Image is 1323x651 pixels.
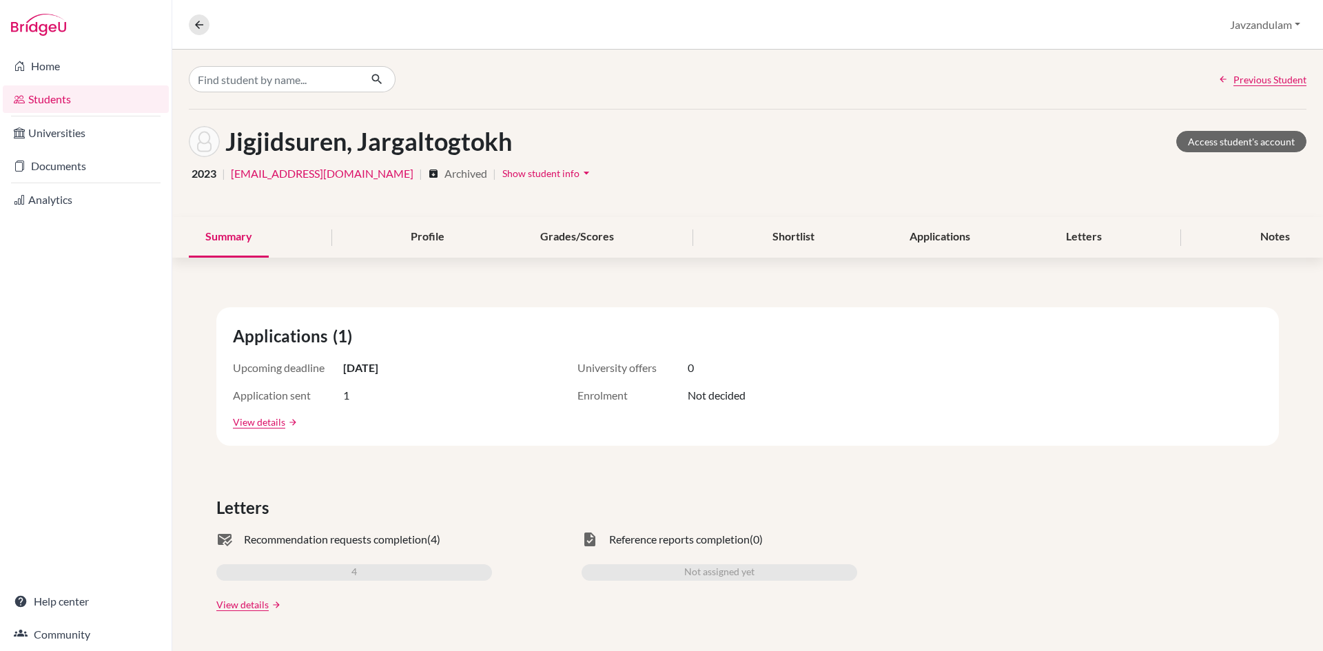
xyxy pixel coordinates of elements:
span: | [419,165,422,182]
a: Universities [3,119,169,147]
a: Help center [3,588,169,615]
a: Home [3,52,169,80]
button: Show student infoarrow_drop_down [502,163,594,184]
span: (4) [427,531,440,548]
div: Letters [1049,217,1118,258]
span: Applications [233,324,333,349]
span: 0 [688,360,694,376]
i: archive [428,168,439,179]
a: arrow_forward [285,417,298,427]
span: Recommendation requests completion [244,531,427,548]
div: Grades/Scores [524,217,630,258]
a: Previous Student [1218,72,1306,87]
a: View details [216,597,269,612]
a: [EMAIL_ADDRESS][DOMAIN_NAME] [231,165,413,182]
div: Applications [893,217,987,258]
span: Not decided [688,387,746,404]
span: Reference reports completion [609,531,750,548]
a: Community [3,621,169,648]
span: 2023 [192,165,216,182]
span: task [582,531,598,548]
span: 1 [343,387,349,404]
a: arrow_forward [269,600,281,610]
a: Analytics [3,186,169,214]
span: [DATE] [343,360,378,376]
img: Jargaltogtokh Jigjidsuren's avatar [189,126,220,157]
a: Access student's account [1176,131,1306,152]
span: | [493,165,496,182]
a: Students [3,85,169,113]
span: | [222,165,225,182]
a: Documents [3,152,169,180]
span: (1) [333,324,358,349]
img: Bridge-U [11,14,66,36]
span: Upcoming deadline [233,360,343,376]
button: Javzandulam [1224,12,1306,38]
span: mark_email_read [216,531,233,548]
div: Shortlist [756,217,831,258]
span: University offers [577,360,688,376]
h1: Jigjidsuren, Jargaltogtokh [225,127,512,156]
input: Find student by name... [189,66,360,92]
span: Enrolment [577,387,688,404]
div: Profile [394,217,461,258]
a: View details [233,415,285,429]
div: Notes [1244,217,1306,258]
span: Archived [444,165,487,182]
span: Show student info [502,167,580,179]
span: Not assigned yet [684,564,755,581]
span: Application sent [233,387,343,404]
span: 4 [351,564,357,581]
span: (0) [750,531,763,548]
span: Letters [216,495,274,520]
div: Summary [189,217,269,258]
i: arrow_drop_down [580,166,593,180]
span: Previous Student [1233,72,1306,87]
